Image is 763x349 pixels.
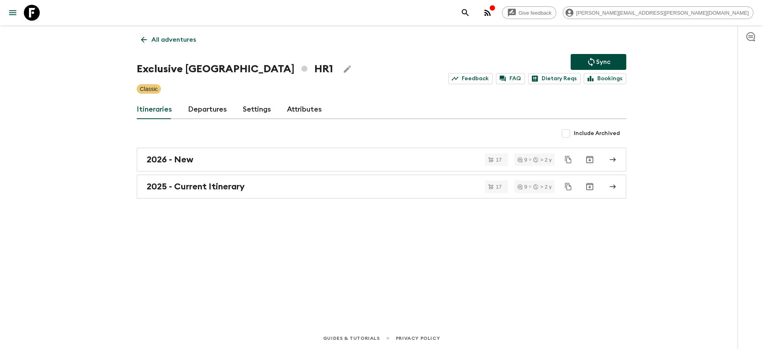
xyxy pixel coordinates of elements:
span: 17 [491,184,506,189]
div: > 2 y [533,157,552,162]
a: Bookings [584,73,626,84]
button: Archive [582,152,598,168]
button: Duplicate [561,179,575,194]
div: > 2 y [533,184,552,189]
a: 2026 - New [137,148,626,172]
a: Guides & Tutorials [323,334,380,343]
a: Feedback [448,73,493,84]
a: Attributes [287,100,322,119]
h2: 2025 - Current Itinerary [147,181,245,192]
h2: 2026 - New [147,154,194,165]
a: All adventures [137,32,200,48]
span: 17 [491,157,506,162]
p: Classic [140,85,158,93]
button: Edit Adventure Title [339,61,355,77]
a: Privacy Policy [396,334,440,343]
a: Departures [188,100,227,119]
p: Sync [596,57,610,67]
button: menu [5,5,21,21]
span: Give feedback [514,10,556,16]
div: 9 [517,184,527,189]
a: Give feedback [502,6,556,19]
a: Settings [243,100,271,119]
div: [PERSON_NAME][EMAIL_ADDRESS][PERSON_NAME][DOMAIN_NAME] [563,6,753,19]
p: All adventures [151,35,196,44]
button: Sync adventure departures to the booking engine [571,54,626,70]
h1: Exclusive [GEOGRAPHIC_DATA] HR1 [137,61,333,77]
a: Itineraries [137,100,172,119]
button: Archive [582,179,598,195]
span: [PERSON_NAME][EMAIL_ADDRESS][PERSON_NAME][DOMAIN_NAME] [572,10,753,16]
a: FAQ [496,73,525,84]
span: Include Archived [574,129,620,137]
button: Duplicate [561,152,575,167]
button: search adventures [457,5,473,21]
div: 9 [517,157,527,162]
a: 2025 - Current Itinerary [137,175,626,199]
a: Dietary Reqs [528,73,581,84]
